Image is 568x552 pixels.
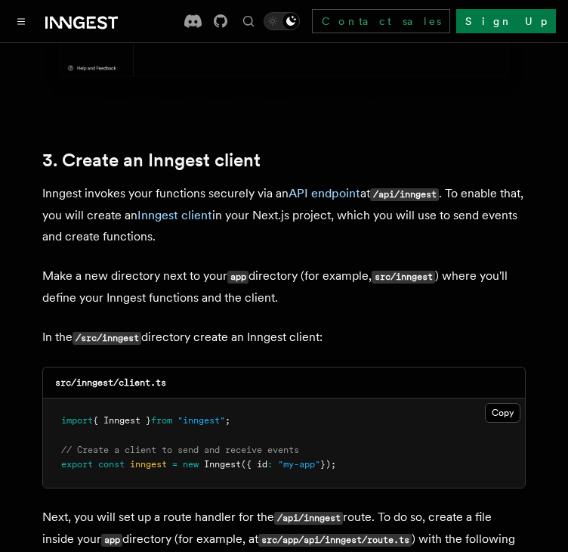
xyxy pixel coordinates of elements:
code: app [101,534,122,547]
span: ({ id [241,459,267,470]
span: = [172,459,177,470]
span: import [61,415,93,426]
p: Inngest invokes your functions securely via an at . To enable that, you will create an in your Ne... [42,183,526,247]
a: Contact sales [312,9,450,33]
span: "inngest" [177,415,225,426]
span: ; [225,415,230,426]
code: /api/inngest [274,512,343,525]
a: 3. Create an Inngest client [42,150,261,171]
span: new [183,459,199,470]
code: app [227,271,248,284]
span: // Create a client to send and receive events [61,445,299,455]
a: Inngest client [137,208,212,222]
button: Toggle dark mode [264,12,300,30]
span: export [61,459,93,470]
span: : [267,459,273,470]
span: const [98,459,125,470]
span: "my-app" [278,459,320,470]
p: Make a new directory next to your directory (for example, ) where you'll define your Inngest func... [42,265,526,309]
a: Sign Up [456,9,556,33]
code: src/inngest/client.ts [55,377,166,388]
code: src/app/api/inngest/route.ts [258,534,412,547]
span: Inngest [204,459,241,470]
a: API endpoint [289,186,360,200]
span: from [151,415,172,426]
p: In the directory create an Inngest client: [42,327,526,349]
span: }); [320,459,336,470]
code: /api/inngest [370,188,439,201]
button: Toggle navigation [12,12,30,30]
span: { Inngest } [93,415,151,426]
span: inngest [130,459,167,470]
code: /src/inngest [73,332,141,345]
button: Find something... [239,12,258,30]
code: src/inngest [372,271,435,284]
button: Copy [485,403,520,423]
